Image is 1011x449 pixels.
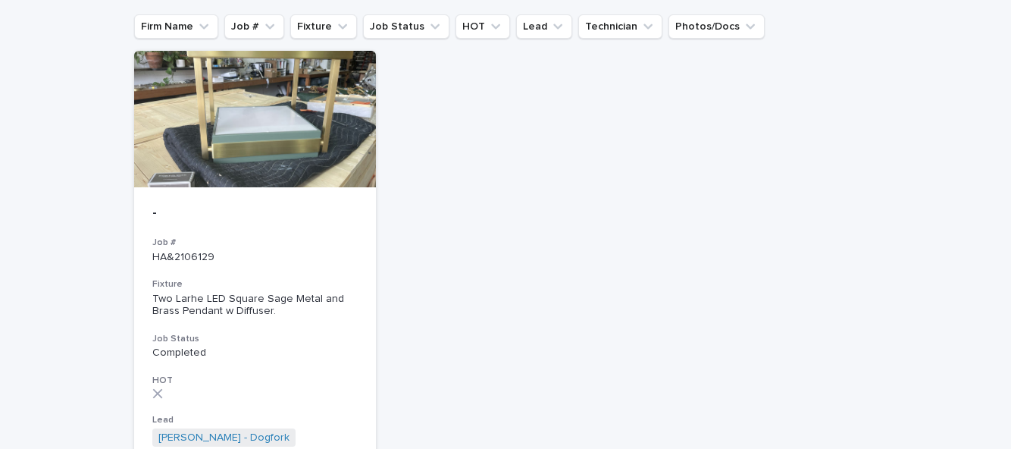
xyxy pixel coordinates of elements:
[152,347,358,360] p: Completed
[158,432,290,444] a: [PERSON_NAME] - Dogfork
[152,375,358,387] h3: HOT
[152,278,358,290] h3: Fixture
[152,237,358,249] h3: Job #
[152,333,358,345] h3: Job Status
[455,14,510,39] button: HOT
[363,14,449,39] button: Job Status
[152,206,358,222] p: -
[290,14,357,39] button: Fixture
[152,414,358,426] h3: Lead
[134,14,218,39] button: Firm Name
[152,251,358,264] p: HA&2106129
[578,14,662,39] button: Technician
[516,14,572,39] button: Lead
[152,293,358,319] div: Two Larhe LED Square Sage Metal and Brass Pendant w Diffuser.
[668,14,765,39] button: Photos/Docs
[224,14,284,39] button: Job #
